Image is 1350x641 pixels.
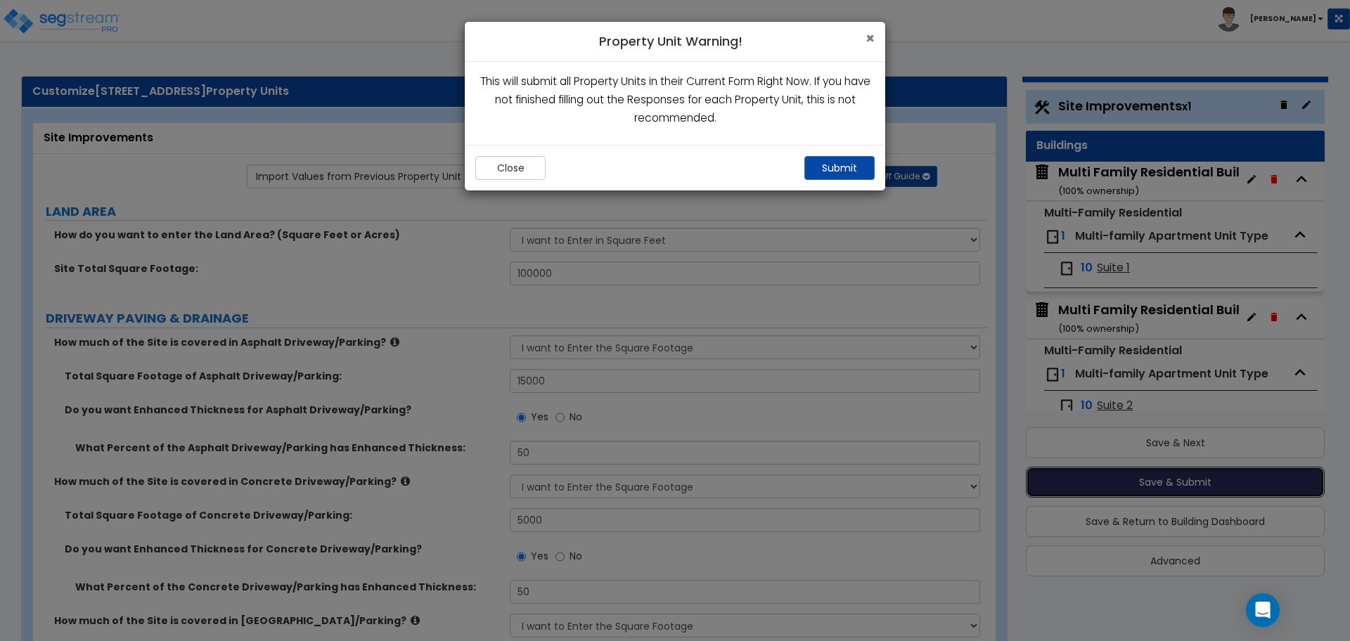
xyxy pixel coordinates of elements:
[866,28,875,48] span: ×
[475,32,875,51] h4: Property Unit Warning!
[475,72,875,128] p: This will submit all Property Units in their Current Form Right Now. If you have not finished fil...
[866,31,875,46] button: Close
[475,156,546,180] button: Close
[804,156,875,180] button: Submit
[1246,593,1280,627] div: Open Intercom Messenger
